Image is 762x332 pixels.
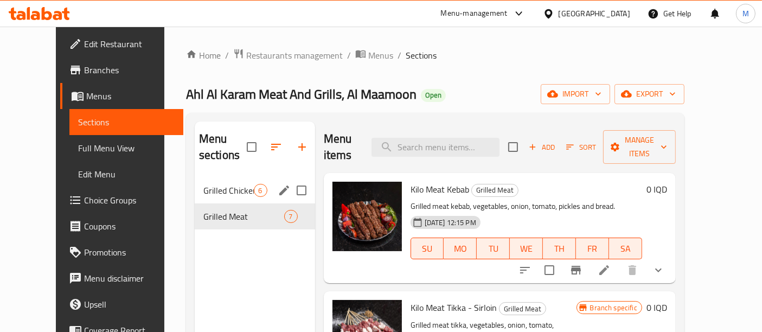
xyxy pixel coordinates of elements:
[60,265,183,291] a: Menu disclaimer
[406,49,437,62] span: Sections
[78,116,175,129] span: Sections
[609,238,642,259] button: SA
[646,300,667,315] h6: 0 IQD
[742,8,749,20] span: M
[398,49,401,62] li: /
[580,241,605,257] span: FR
[559,8,630,20] div: [GEOGRAPHIC_DATA]
[411,200,642,213] p: Grilled meat kebab, vegetables, onion, tomato, pickles and bread.
[543,238,576,259] button: TH
[233,48,343,62] a: Restaurants management
[444,238,477,259] button: MO
[598,264,611,277] a: Edit menu item
[332,182,402,251] img: Kilo Meat Kebab
[472,184,518,196] span: Grilled Meat
[284,210,298,223] div: items
[355,48,393,62] a: Menus
[186,49,221,62] a: Home
[246,49,343,62] span: Restaurants management
[195,203,315,229] div: Grilled Meat7
[240,136,263,158] span: Select all sections
[477,238,510,259] button: TU
[69,109,183,135] a: Sections
[195,173,315,234] nav: Menu sections
[471,184,518,197] div: Grilled Meat
[84,220,175,233] span: Coupons
[619,257,645,283] button: delete
[84,272,175,285] span: Menu disclaimer
[84,63,175,76] span: Branches
[411,299,497,316] span: Kilo Meat Tikka - Sirloin
[186,82,417,106] span: Ahl Al Karam Meat And Grills, Al Maamoon
[60,57,183,83] a: Branches
[86,90,175,103] span: Menus
[347,49,351,62] li: /
[411,238,444,259] button: SU
[527,141,556,154] span: Add
[420,218,481,228] span: [DATE] 12:15 PM
[372,138,500,157] input: search
[415,241,440,257] span: SU
[524,139,559,156] button: Add
[276,182,292,199] button: edit
[441,7,508,20] div: Menu-management
[60,239,183,265] a: Promotions
[411,181,469,197] span: Kilo Meat Kebab
[368,49,393,62] span: Menus
[421,91,446,100] span: Open
[514,241,539,257] span: WE
[60,291,183,317] a: Upsell
[69,161,183,187] a: Edit Menu
[195,177,315,203] div: Grilled Chicken6edit
[289,134,315,160] button: Add section
[500,303,546,315] span: Grilled Meat
[84,298,175,311] span: Upsell
[547,241,572,257] span: TH
[285,212,297,222] span: 7
[510,238,543,259] button: WE
[512,257,538,283] button: sort-choices
[652,264,665,277] svg: Show Choices
[481,241,505,257] span: TU
[612,133,667,161] span: Manage items
[254,184,267,197] div: items
[60,187,183,213] a: Choice Groups
[623,87,676,101] span: export
[549,87,601,101] span: import
[502,136,524,158] span: Select section
[646,182,667,197] h6: 0 IQD
[60,83,183,109] a: Menus
[563,257,589,283] button: Branch-specific-item
[324,131,358,163] h2: Menu items
[78,142,175,155] span: Full Menu View
[84,246,175,259] span: Promotions
[225,49,229,62] li: /
[559,139,603,156] span: Sort items
[69,135,183,161] a: Full Menu View
[603,130,676,164] button: Manage items
[538,259,561,282] span: Select to update
[60,31,183,57] a: Edit Restaurant
[576,238,609,259] button: FR
[614,84,684,104] button: export
[186,48,684,62] nav: breadcrumb
[499,302,546,315] div: Grilled Meat
[254,186,267,196] span: 6
[524,139,559,156] span: Add item
[84,37,175,50] span: Edit Restaurant
[566,141,596,154] span: Sort
[613,241,638,257] span: SA
[203,210,284,223] span: Grilled Meat
[541,84,610,104] button: import
[199,131,247,163] h2: Menu sections
[586,303,642,313] span: Branch specific
[448,241,472,257] span: MO
[60,213,183,239] a: Coupons
[78,168,175,181] span: Edit Menu
[84,194,175,207] span: Choice Groups
[263,134,289,160] span: Sort sections
[421,89,446,102] div: Open
[203,184,254,197] span: Grilled Chicken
